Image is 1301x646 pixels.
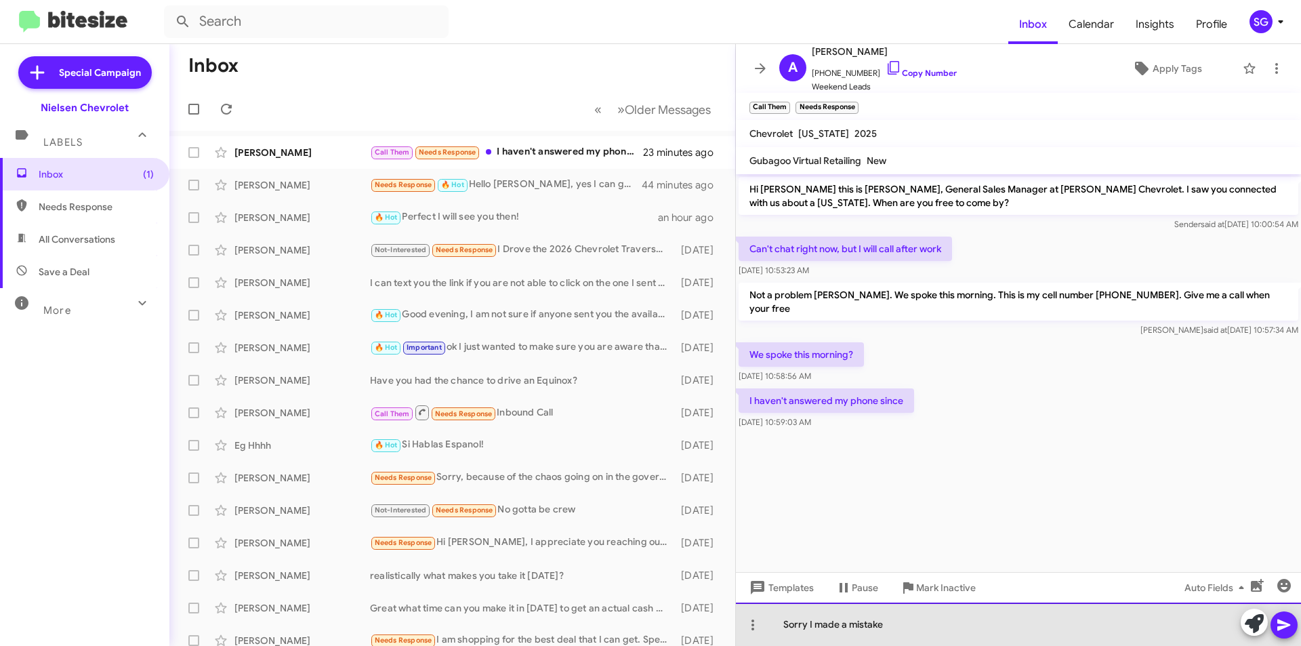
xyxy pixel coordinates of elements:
div: Inbound Call [370,404,674,421]
span: Needs Response [419,148,476,157]
p: We spoke this morning? [739,342,864,367]
div: [DATE] [674,243,724,257]
div: [DATE] [674,308,724,322]
div: Hello [PERSON_NAME], yes I can go there [DATE] [370,177,643,193]
span: Insights [1125,5,1185,44]
span: Needs Response [375,180,432,189]
h1: Inbox [188,55,239,77]
span: Chevrolet [749,127,793,140]
span: » [617,101,625,118]
span: Gubagoo Virtual Retailing [749,155,861,167]
span: 🔥 Hot [375,343,398,352]
a: Calendar [1058,5,1125,44]
div: [PERSON_NAME] [234,471,370,485]
button: Templates [736,576,825,600]
p: I haven't answered my phone since [739,388,914,413]
span: Special Campaign [59,66,141,79]
span: Labels [43,136,83,148]
span: Needs Response [436,506,493,514]
div: ok I just wanted to make sure you are aware that there are RWD models, regardless if you buy from... [370,340,674,355]
a: Inbox [1008,5,1058,44]
span: 🔥 Hot [375,441,398,449]
span: [DATE] 10:59:03 AM [739,417,811,427]
div: [DATE] [674,374,724,387]
button: Previous [586,96,610,123]
span: [PERSON_NAME] [812,43,957,60]
span: Templates [747,576,814,600]
button: Mark Inactive [889,576,987,600]
div: [PERSON_NAME] [234,569,370,582]
div: [DATE] [674,471,724,485]
span: Auto Fields [1184,576,1250,600]
div: Eg Hhhh [234,439,370,452]
div: Perfect I will see you then! [370,209,658,225]
span: Inbox [39,167,154,181]
small: Needs Response [796,102,858,114]
div: I Drove the 2026 Chevrolet Traverse High Country, Here Is My Honest Review - Autoblog [URL][DOMAI... [370,242,674,258]
span: Important [407,343,442,352]
span: « [594,101,602,118]
div: [PERSON_NAME] [234,406,370,420]
div: 23 minutes ago [643,146,724,159]
span: [DATE] 10:58:56 AM [739,371,811,381]
span: New [867,155,886,167]
span: [PHONE_NUMBER] [812,60,957,80]
button: Apply Tags [1097,56,1236,81]
span: 2025 [854,127,877,140]
div: Si Hablas Espanol! [370,437,674,453]
div: Great what time can you make it in [DATE] to get an actual cash value for your vehicle? [370,601,674,615]
div: [DATE] [674,341,724,355]
div: [DATE] [674,569,724,582]
div: [PERSON_NAME] [234,601,370,615]
div: [DATE] [674,276,724,289]
span: Save a Deal [39,265,89,279]
span: Weekend Leads [812,80,957,94]
div: Sorry I made a mistake [736,603,1301,646]
div: [PERSON_NAME] [234,276,370,289]
a: Special Campaign [18,56,152,89]
span: 🔥 Hot [441,180,464,189]
span: Needs Response [375,473,432,482]
button: Pause [825,576,889,600]
span: Older Messages [625,102,711,117]
button: SG [1238,10,1286,33]
div: [DATE] [674,406,724,420]
div: [PERSON_NAME] [234,504,370,517]
span: said at [1201,219,1224,229]
span: More [43,304,71,317]
span: Apply Tags [1153,56,1202,81]
span: 🔥 Hot [375,310,398,319]
input: Search [164,5,449,38]
button: Auto Fields [1174,576,1260,600]
div: [DATE] [674,439,724,452]
span: Pause [852,576,878,600]
div: [DATE] [674,504,724,517]
div: Good evening, I am not sure if anyone sent you the available trucks, I just sent you the link to ... [370,307,674,323]
button: Next [609,96,719,123]
div: Sorry, because of the chaos going on in the government, I have to put a pause on my interest for ... [370,470,674,485]
div: [PERSON_NAME] [234,243,370,257]
div: SG [1250,10,1273,33]
span: Call Them [375,148,410,157]
a: Profile [1185,5,1238,44]
span: All Conversations [39,233,115,246]
div: No gotta be crew [370,502,674,518]
p: Not a problem [PERSON_NAME]. We spoke this morning. This is my cell number [PHONE_NUMBER]. Give m... [739,283,1298,321]
div: Nielsen Chevrolet [41,101,129,115]
div: I haven't answered my phone since [370,144,643,160]
span: A [788,57,798,79]
a: Copy Number [886,68,957,78]
span: Not-Interested [375,506,427,514]
span: Call Them [375,409,410,418]
div: [PERSON_NAME] [234,211,370,224]
div: I can text you the link if you are not able to click on the one I sent you, this text is coming f... [370,276,674,289]
span: Needs Response [375,636,432,645]
p: Can't chat right now, but I will call after work [739,237,952,261]
div: [DATE] [674,601,724,615]
div: [PERSON_NAME] [234,146,370,159]
span: Needs Response [436,245,493,254]
div: Have you had the chance to drive an Equinox? [370,374,674,387]
span: (1) [143,167,154,181]
div: 44 minutes ago [643,178,724,192]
